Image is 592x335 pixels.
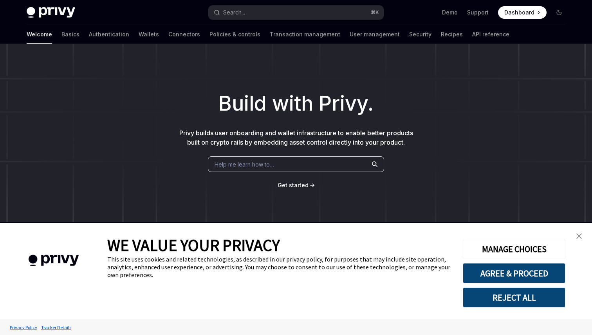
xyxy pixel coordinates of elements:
[350,25,400,44] a: User management
[208,5,384,20] button: Search...⌘K
[441,25,463,44] a: Recipes
[553,6,565,19] button: Toggle dark mode
[8,321,39,334] a: Privacy Policy
[442,9,458,16] a: Demo
[139,25,159,44] a: Wallets
[371,9,379,16] span: ⌘ K
[168,25,200,44] a: Connectors
[463,263,565,283] button: AGREE & PROCEED
[27,25,52,44] a: Welcome
[27,7,75,18] img: dark logo
[209,25,260,44] a: Policies & controls
[409,25,431,44] a: Security
[223,8,245,17] div: Search...
[107,255,451,279] div: This site uses cookies and related technologies, as described in our privacy policy, for purposes...
[463,287,565,308] button: REJECT ALL
[504,9,534,16] span: Dashboard
[215,160,274,168] span: Help me learn how to…
[278,181,309,189] a: Get started
[13,88,579,119] h1: Build with Privy.
[576,233,582,239] img: close banner
[89,25,129,44] a: Authentication
[107,235,280,255] span: WE VALUE YOUR PRIVACY
[39,321,73,334] a: Tracker Details
[463,239,565,259] button: MANAGE CHOICES
[61,25,79,44] a: Basics
[498,6,547,19] a: Dashboard
[12,244,96,278] img: company logo
[270,25,340,44] a: Transaction management
[571,228,587,244] a: close banner
[179,129,413,146] span: Privy builds user onboarding and wallet infrastructure to enable better products built on crypto ...
[467,9,489,16] a: Support
[472,25,509,44] a: API reference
